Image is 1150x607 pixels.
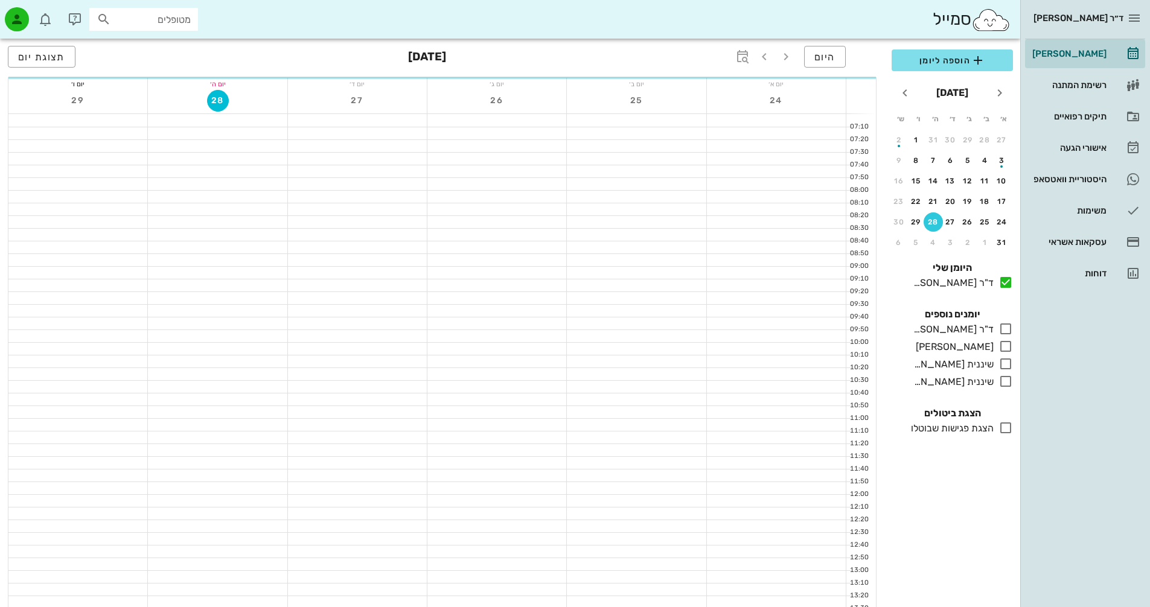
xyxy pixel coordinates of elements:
div: 27 [941,218,960,226]
button: 8 [907,151,926,170]
button: 28 [207,90,229,112]
button: 31 [924,130,943,150]
span: 25 [626,95,648,106]
div: 09:20 [846,287,871,297]
div: 11:20 [846,439,871,449]
div: 23 [889,197,909,206]
div: 5 [958,156,977,165]
div: 13:10 [846,578,871,588]
span: 26 [486,95,508,106]
button: 19 [958,192,977,211]
th: א׳ [996,109,1012,129]
button: 22 [907,192,926,211]
a: אישורי הגעה [1025,133,1145,162]
th: ה׳ [927,109,943,129]
th: ג׳ [962,109,977,129]
button: 1 [976,233,995,252]
button: 27 [992,130,1012,150]
button: 6 [941,151,960,170]
div: 28 [976,136,995,144]
button: 20 [941,192,960,211]
span: הוספה ליומן [901,53,1003,68]
div: 30 [889,218,909,226]
button: 26 [958,212,977,232]
div: 1 [907,136,926,144]
div: 08:30 [846,223,871,234]
div: יום ה׳ [148,78,287,90]
div: יום ו׳ [8,78,147,90]
div: 22 [907,197,926,206]
button: 29 [958,130,977,150]
div: יום ג׳ [427,78,566,90]
button: תצוגת יום [8,46,75,68]
span: תצוגת יום [18,51,65,63]
div: 5 [907,238,926,247]
th: ב׳ [979,109,994,129]
button: 16 [889,171,909,191]
button: 24 [765,90,787,112]
div: 2 [889,136,909,144]
span: 28 [208,95,228,106]
div: אישורי הגעה [1030,143,1107,153]
div: שיננית [PERSON_NAME] [909,375,994,389]
button: [DATE] [931,81,973,105]
div: משימות [1030,206,1107,215]
button: חודש שעבר [989,82,1011,104]
button: 27 [941,212,960,232]
button: 3 [992,151,1012,170]
h3: [DATE] [408,46,446,70]
div: 11 [976,177,995,185]
div: 12:30 [846,527,871,538]
div: יום א׳ [707,78,846,90]
div: 4 [976,156,995,165]
div: 13:00 [846,565,871,576]
a: היסטוריית וואטסאפ [1025,165,1145,194]
div: 2 [958,238,977,247]
div: 21 [924,197,943,206]
div: 08:10 [846,198,871,208]
div: 19 [958,197,977,206]
button: 21 [924,192,943,211]
div: ד"ר [PERSON_NAME] [909,276,994,290]
div: יום ד׳ [288,78,427,90]
button: 29 [907,212,926,232]
button: 2 [958,233,977,252]
a: רשימת המתנה [1025,71,1145,100]
span: 24 [765,95,787,106]
button: 28 [976,130,995,150]
div: 12:00 [846,489,871,500]
div: 07:30 [846,147,871,157]
div: 1 [976,238,995,247]
div: 8 [907,156,926,165]
div: 10:40 [846,388,871,398]
div: 10 [992,177,1012,185]
div: 09:40 [846,312,871,322]
div: 13 [941,177,960,185]
div: 3 [941,238,960,247]
button: 23 [889,192,909,211]
button: 5 [907,233,926,252]
button: 29 [67,90,89,112]
div: הצגת פגישות שבוטלו [906,421,994,436]
div: 30 [941,136,960,144]
button: הוספה ליומן [892,49,1013,71]
button: 17 [992,192,1012,211]
button: 4 [924,233,943,252]
div: היסטוריית וואטסאפ [1030,174,1107,184]
div: סמייל [933,7,1011,33]
div: 07:10 [846,122,871,132]
div: דוחות [1030,269,1107,278]
div: 11:40 [846,464,871,474]
button: 24 [992,212,1012,232]
button: 28 [924,212,943,232]
button: 25 [626,90,648,112]
img: SmileCloud logo [971,8,1011,32]
div: 26 [958,218,977,226]
div: 31 [992,238,1012,247]
div: 6 [941,156,960,165]
div: 09:00 [846,261,871,272]
div: 15 [907,177,926,185]
div: 07:40 [846,160,871,170]
button: 1 [907,130,926,150]
button: 30 [889,212,909,232]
